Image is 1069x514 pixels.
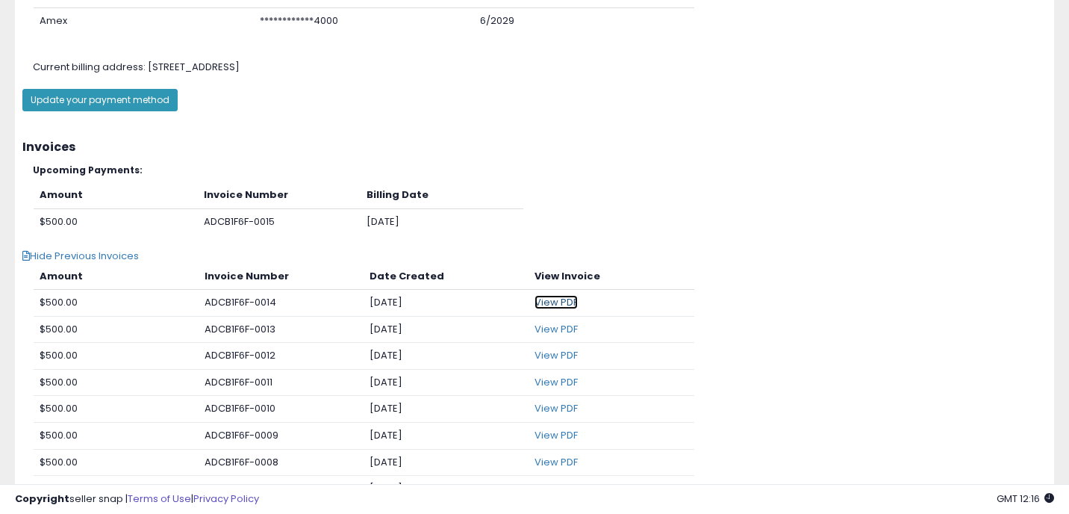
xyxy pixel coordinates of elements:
[364,449,529,476] td: [DATE]
[34,290,199,317] td: $500.00
[199,369,364,396] td: ADCB1F6F-0011
[364,369,529,396] td: [DATE]
[22,140,1047,154] h3: Invoices
[364,476,529,503] td: [DATE]
[534,401,578,415] a: View PDF
[199,316,364,343] td: ADCB1F6F-0013
[199,343,364,370] td: ADCB1F6F-0012
[34,476,199,503] td: $500.00
[34,8,254,34] td: Amex
[199,396,364,423] td: ADCB1F6F-0010
[199,476,364,503] td: ADCB1F6F-0007
[34,343,199,370] td: $500.00
[34,423,199,450] td: $500.00
[198,182,361,208] th: Invoice Number
[361,182,523,208] th: Billing Date
[534,348,578,362] a: View PDF
[33,60,146,74] span: Current billing address:
[534,455,578,469] a: View PDF
[534,322,578,336] a: View PDF
[364,316,529,343] td: [DATE]
[128,492,191,506] a: Terms of Use
[534,375,578,389] a: View PDF
[15,492,259,507] div: seller snap | |
[33,165,1047,175] h5: Upcoming Payments:
[22,249,139,263] span: Hide Previous Invoices
[34,264,199,290] th: Amount
[364,423,529,450] td: [DATE]
[198,208,361,235] td: ADCB1F6F-0015
[997,492,1054,506] span: 2025-09-17 12:16 GMT
[34,208,198,235] td: $500.00
[364,264,529,290] th: Date Created
[34,182,198,208] th: Amount
[199,290,364,317] td: ADCB1F6F-0014
[534,295,578,309] a: View PDF
[534,428,578,442] a: View PDF
[34,396,199,423] td: $500.00
[364,343,529,370] td: [DATE]
[474,8,694,34] td: 6/2029
[529,264,694,290] th: View Invoice
[199,449,364,476] td: ADCB1F6F-0008
[361,208,523,235] td: [DATE]
[34,369,199,396] td: $500.00
[34,316,199,343] td: $500.00
[34,449,199,476] td: $500.00
[364,290,529,317] td: [DATE]
[22,61,1068,75] div: [STREET_ADDRESS]
[193,492,259,506] a: Privacy Policy
[199,264,364,290] th: Invoice Number
[22,89,178,111] button: Update your payment method
[534,481,578,495] a: View PDF
[199,423,364,450] td: ADCB1F6F-0009
[15,492,69,506] strong: Copyright
[364,396,529,423] td: [DATE]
